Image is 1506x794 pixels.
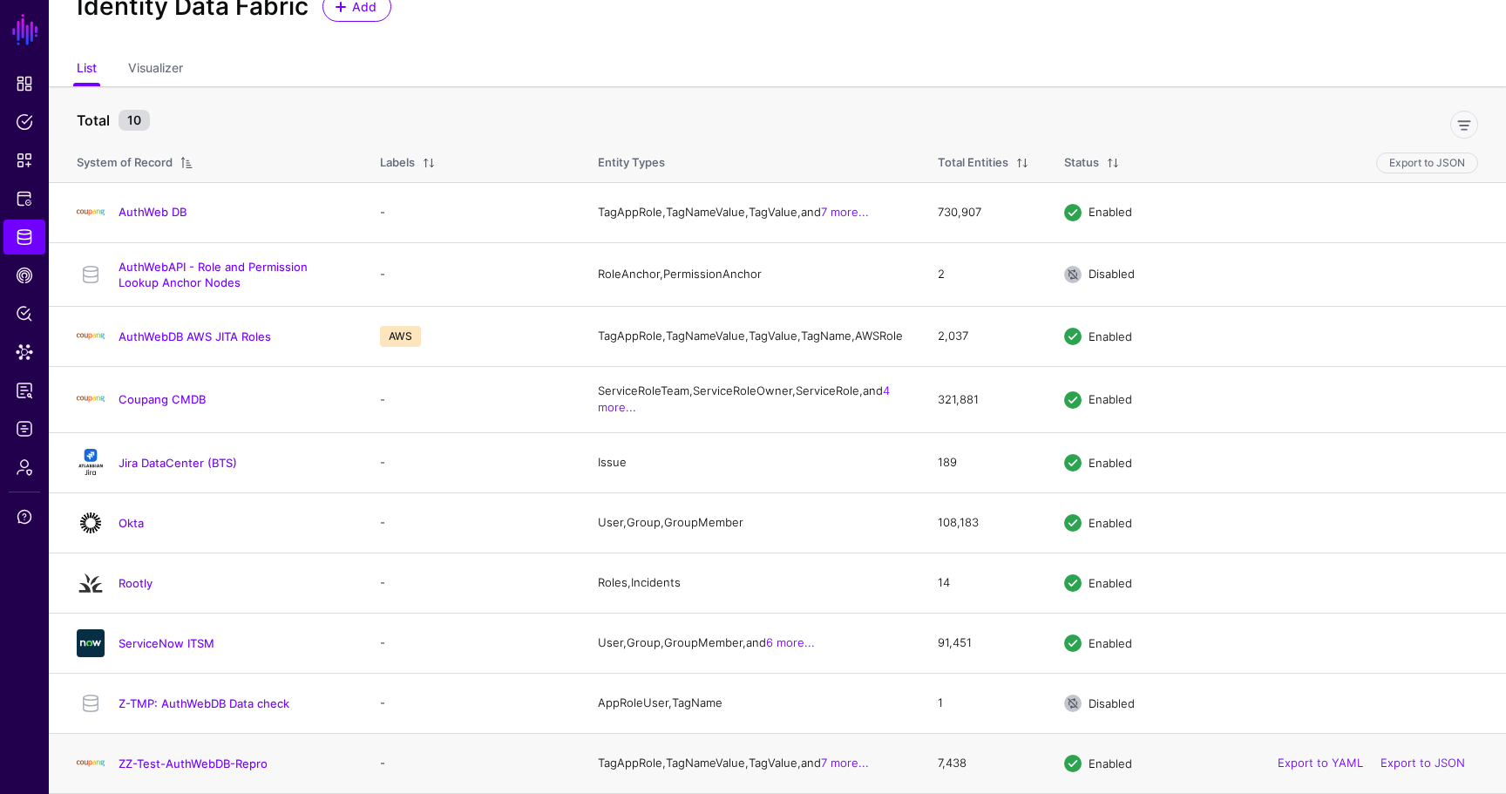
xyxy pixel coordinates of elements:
td: Issue [580,432,920,492]
a: 7 more... [821,205,869,219]
span: Enabled [1089,455,1132,469]
td: 7,438 [920,733,1047,793]
div: Labels [380,154,415,172]
a: SGNL [10,10,40,49]
a: Policy Lens [3,296,45,331]
span: Protected Systems [16,190,33,207]
a: Visualizer [128,53,183,86]
a: Reports [3,373,45,408]
td: TagAppRole, TagNameValue, TagValue, and [580,733,920,793]
td: 2 [920,242,1047,306]
img: svg+xml;base64,PHN2ZyBpZD0iTG9nbyIgeG1sbnM9Imh0dHA6Ly93d3cudzMub3JnLzIwMDAvc3ZnIiB3aWR0aD0iMTIxLj... [77,385,105,413]
a: Rootly [119,576,153,590]
strong: Total [77,112,110,129]
td: 91,451 [920,613,1047,673]
td: - [363,613,580,673]
a: Okta [119,516,144,530]
img: svg+xml;base64,PHN2ZyBpZD0iTG9nbyIgeG1sbnM9Imh0dHA6Ly93d3cudzMub3JnLzIwMDAvc3ZnIiB3aWR0aD0iMTIxLj... [77,750,105,777]
td: - [363,553,580,613]
a: 6 more... [766,635,815,649]
td: - [363,492,580,553]
a: Snippets [3,143,45,178]
a: AuthWebAPI - Role and Permission Lookup Anchor Nodes [119,260,308,289]
td: AppRoleUser, TagName [580,673,920,733]
span: Logs [16,420,33,438]
a: Coupang CMDB [119,392,206,406]
span: Identity Data Fabric [16,228,33,246]
div: Status [1064,154,1099,172]
span: Enabled [1089,635,1132,649]
span: Enabled [1089,205,1132,219]
span: Dashboard [16,75,33,92]
a: Protected Systems [3,181,45,216]
span: Snippets [16,152,33,169]
td: 1 [920,673,1047,733]
a: List [77,53,97,86]
td: Roles, Incidents [580,553,920,613]
span: Enabled [1089,515,1132,529]
span: Disabled [1089,267,1135,281]
td: User, Group, GroupMember [580,492,920,553]
td: - [363,432,580,492]
td: ServiceRoleTeam, ServiceRoleOwner, ServiceRole, and [580,366,920,432]
span: Policy Lens [16,305,33,322]
td: - [363,733,580,793]
div: System of Record [77,154,173,172]
img: svg+xml;base64,PHN2ZyBpZD0iTG9nbyIgeG1sbnM9Imh0dHA6Ly93d3cudzMub3JnLzIwMDAvc3ZnIiB3aWR0aD0iMTIxLj... [77,199,105,227]
span: AWS [380,326,421,347]
td: 189 [920,432,1047,492]
span: Enabled [1089,329,1132,343]
a: Jira DataCenter (BTS) [119,456,237,470]
div: Total Entities [938,154,1008,172]
td: 2,037 [920,306,1047,366]
img: svg+xml;base64,PHN2ZyB3aWR0aD0iMjQiIGhlaWdodD0iMjQiIHZpZXdCb3g9IjAgMCAyNCAyNCIgZmlsbD0ibm9uZSIgeG... [77,569,105,597]
span: Policies [16,113,33,131]
span: Data Lens [16,343,33,361]
a: Export to JSON [1380,756,1465,770]
a: AuthWeb DB [119,205,187,219]
small: 10 [119,110,150,131]
a: Logs [3,411,45,446]
td: 14 [920,553,1047,613]
span: Entity Types [598,155,665,169]
a: ZZ-Test-AuthWebDB-Repro [119,757,268,770]
span: Admin [16,458,33,476]
td: - [363,673,580,733]
button: Export to JSON [1376,153,1478,173]
a: ServiceNow ITSM [119,636,214,650]
a: 7 more... [821,756,869,770]
span: CAEP Hub [16,267,33,284]
span: Enabled [1089,392,1132,406]
img: svg+xml;base64,PHN2ZyB3aWR0aD0iNjQiIGhlaWdodD0iNjQiIHZpZXdCb3g9IjAgMCA2NCA2NCIgZmlsbD0ibm9uZSIgeG... [77,629,105,657]
a: Policies [3,105,45,139]
td: - [363,242,580,306]
span: Reports [16,382,33,399]
td: 730,907 [920,182,1047,242]
img: svg+xml;base64,PHN2ZyB3aWR0aD0iMTQxIiBoZWlnaHQ9IjE2NCIgdmlld0JveD0iMCAwIDE0MSAxNjQiIGZpbGw9Im5vbm... [77,449,105,477]
td: 108,183 [920,492,1047,553]
a: Admin [3,450,45,485]
td: - [363,366,580,432]
a: CAEP Hub [3,258,45,293]
span: Enabled [1089,575,1132,589]
td: - [363,182,580,242]
a: Z-TMP: AuthWebDB Data check [119,696,289,710]
a: Data Lens [3,335,45,370]
img: svg+xml;base64,PHN2ZyB3aWR0aD0iNjQiIGhlaWdodD0iNjQiIHZpZXdCb3g9IjAgMCA2NCA2NCIgZmlsbD0ibm9uZSIgeG... [77,509,105,537]
a: AuthWebDB AWS JITA Roles [119,329,271,343]
span: Disabled [1089,696,1135,709]
td: RoleAnchor, PermissionAnchor [580,242,920,306]
td: User, Group, GroupMember, and [580,613,920,673]
img: svg+xml;base64,PHN2ZyBpZD0iTG9nbyIgeG1sbnM9Imh0dHA6Ly93d3cudzMub3JnLzIwMDAvc3ZnIiB3aWR0aD0iMTIxLj... [77,322,105,350]
td: 321,881 [920,366,1047,432]
td: TagAppRole, TagNameValue, TagValue, and [580,182,920,242]
td: TagAppRole, TagNameValue, TagValue, TagName, AWSRole [580,306,920,366]
span: Support [16,508,33,526]
span: Enabled [1089,756,1132,770]
a: Identity Data Fabric [3,220,45,254]
a: Dashboard [3,66,45,101]
a: Export to YAML [1278,756,1363,770]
